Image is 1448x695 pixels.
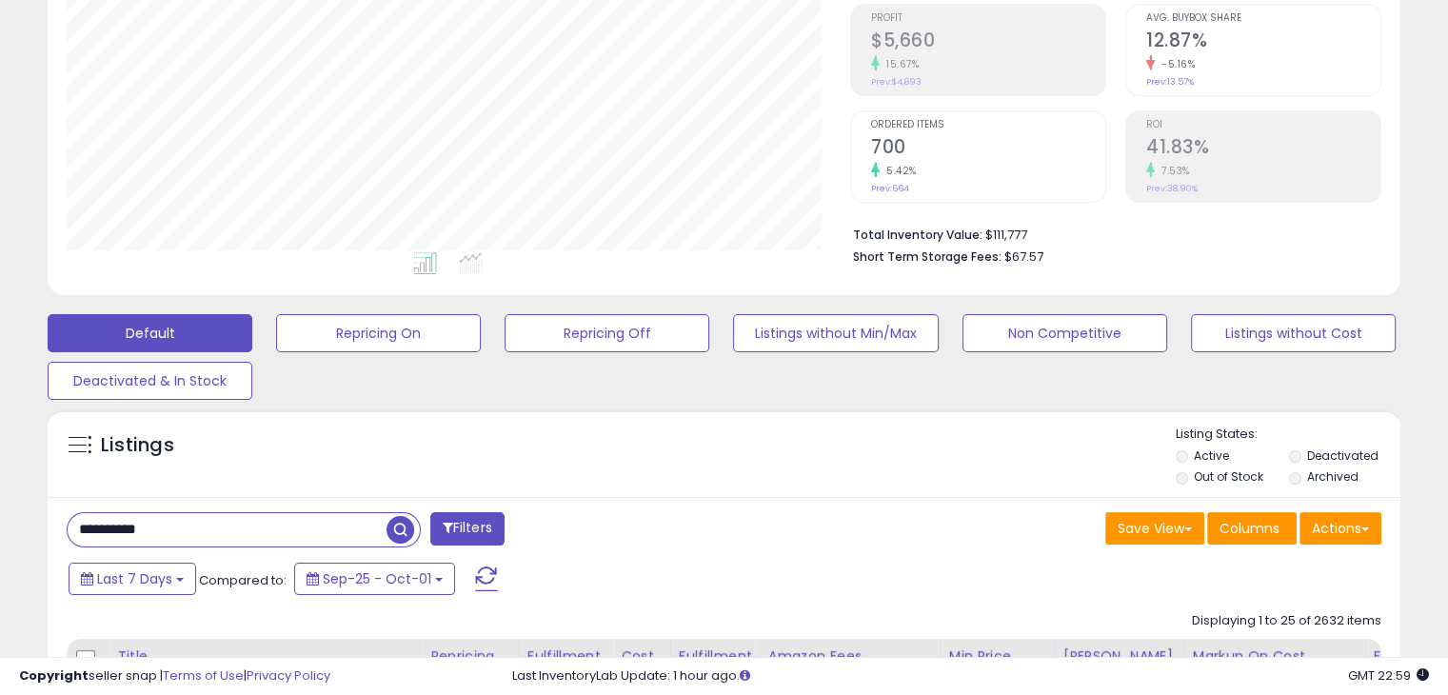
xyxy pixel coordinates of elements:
[880,164,917,178] small: 5.42%
[1207,512,1297,545] button: Columns
[1220,519,1279,538] span: Columns
[19,667,330,685] div: seller snap | |
[1146,136,1380,162] h2: 41.83%
[294,563,455,595] button: Sep-25 - Oct-01
[512,667,1429,685] div: Last InventoryLab Update: 1 hour ago.
[323,569,431,588] span: Sep-25 - Oct-01
[1299,512,1381,545] button: Actions
[1192,612,1381,630] div: Displaying 1 to 25 of 2632 items
[1306,468,1358,485] label: Archived
[48,362,252,400] button: Deactivated & In Stock
[505,314,709,352] button: Repricing Off
[1191,314,1396,352] button: Listings without Cost
[733,314,938,352] button: Listings without Min/Max
[871,120,1105,130] span: Ordered Items
[48,314,252,352] button: Default
[1194,447,1229,464] label: Active
[19,666,89,685] strong: Copyright
[1146,13,1380,24] span: Avg. Buybox Share
[880,57,919,71] small: 15.67%
[1306,447,1378,464] label: Deactivated
[1146,183,1198,194] small: Prev: 38.90%
[101,432,174,459] h5: Listings
[97,569,172,588] span: Last 7 Days
[247,666,330,685] a: Privacy Policy
[163,666,244,685] a: Terms of Use
[1146,76,1194,88] small: Prev: 13.57%
[1155,57,1195,71] small: -5.16%
[1194,468,1263,485] label: Out of Stock
[962,314,1167,352] button: Non Competitive
[1146,30,1380,55] h2: 12.87%
[871,136,1105,162] h2: 700
[1105,512,1204,545] button: Save View
[1146,120,1380,130] span: ROI
[853,248,1002,265] b: Short Term Storage Fees:
[1004,248,1043,266] span: $67.57
[853,222,1367,245] li: $111,777
[69,563,196,595] button: Last 7 Days
[871,30,1105,55] h2: $5,660
[1176,426,1400,444] p: Listing States:
[199,571,287,589] span: Compared to:
[871,13,1105,24] span: Profit
[853,227,982,243] b: Total Inventory Value:
[1155,164,1190,178] small: 7.53%
[1348,666,1429,685] span: 2025-10-9 22:59 GMT
[871,183,909,194] small: Prev: 664
[430,512,505,546] button: Filters
[276,314,481,352] button: Repricing On
[871,76,922,88] small: Prev: $4,893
